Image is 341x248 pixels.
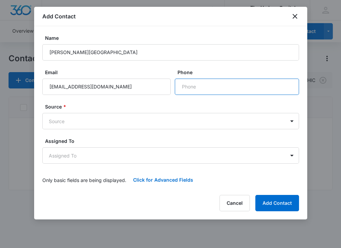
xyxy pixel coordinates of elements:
label: Source [45,103,302,110]
button: Add Contact [255,195,299,211]
p: Only basic fields are being displayed. [42,177,126,184]
button: close [291,12,299,20]
label: Email [45,69,173,76]
input: Name [42,44,299,61]
h1: Add Contact [42,12,76,20]
input: Email [42,79,171,95]
label: Assigned To [45,137,302,145]
button: Click for Advanced Fields [126,172,200,188]
label: Phone [177,69,302,76]
label: Name [45,34,302,42]
button: Cancel [219,195,250,211]
input: Phone [175,79,299,95]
